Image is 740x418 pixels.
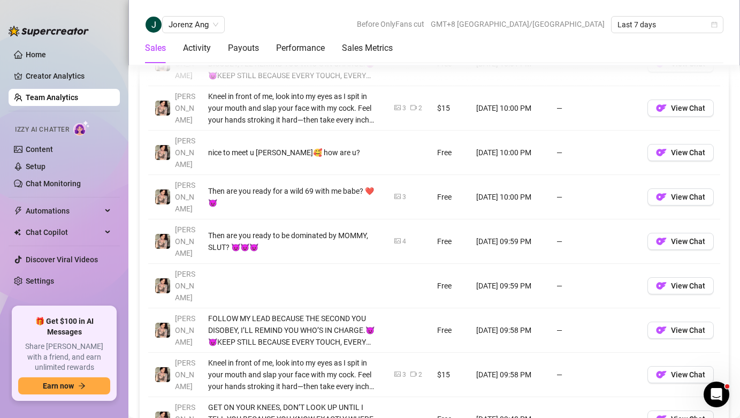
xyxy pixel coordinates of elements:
[431,131,470,175] td: Free
[26,179,81,188] a: Chat Monitoring
[617,17,717,33] span: Last 7 days
[647,233,714,250] button: OFView Chat
[431,219,470,264] td: Free
[647,107,714,115] a: OFView Chat
[155,323,170,338] img: Jenna
[145,42,166,55] div: Sales
[73,120,90,136] img: AI Chatter
[704,382,729,407] iframe: Intercom live chat
[43,382,74,390] span: Earn now
[470,175,550,219] td: [DATE] 10:00 PM
[15,125,69,135] span: Izzy AI Chatter
[656,103,667,113] img: OF
[228,42,259,55] div: Payouts
[470,264,550,308] td: [DATE] 09:59 PM
[208,90,382,126] div: Kneel in front of me, look into my eyes as I spit in your mouth and slap your face with my cock. ...
[656,192,667,202] img: OF
[208,357,382,392] div: Kneel in front of me, look into my eyes as I spit in your mouth and slap your face with my cock. ...
[394,193,401,200] span: picture
[18,341,110,373] span: Share [PERSON_NAME] with a friend, and earn unlimited rewards
[470,353,550,397] td: [DATE] 09:58 PM
[656,369,667,380] img: OF
[550,175,641,219] td: —
[342,42,393,55] div: Sales Metrics
[647,322,714,339] button: OFView Chat
[647,151,714,159] a: OFView Chat
[470,219,550,264] td: [DATE] 09:59 PM
[14,229,21,236] img: Chat Copilot
[647,329,714,337] a: OFView Chat
[26,162,45,171] a: Setup
[357,16,424,32] span: Before OnlyFans cut
[647,144,714,161] button: OFView Chat
[647,100,714,117] button: OFView Chat
[647,366,714,383] button: OFView Chat
[26,67,111,85] a: Creator Analytics
[78,382,86,390] span: arrow-right
[418,103,422,113] div: 2
[550,308,641,353] td: —
[671,326,705,335] span: View Chat
[431,308,470,353] td: Free
[470,308,550,353] td: [DATE] 09:58 PM
[26,202,102,219] span: Automations
[26,224,102,241] span: Chat Copilot
[647,277,714,294] button: OFView Chat
[550,264,641,308] td: —
[155,234,170,249] img: Jenna
[169,17,218,33] span: Jorenz Ang
[402,370,406,380] div: 3
[26,145,53,154] a: Content
[418,370,422,380] div: 2
[410,371,417,377] span: video-camera
[175,359,195,391] span: [PERSON_NAME]
[656,236,667,247] img: OF
[26,255,98,264] a: Discover Viral Videos
[647,373,714,382] a: OFView Chat
[647,62,714,71] a: OFView Chat
[26,93,78,102] a: Team Analytics
[155,101,170,116] img: Jenna
[656,325,667,336] img: OF
[431,353,470,397] td: $15
[155,278,170,293] img: Jenna
[647,240,714,248] a: OFView Chat
[208,185,382,209] div: Then are you ready for a wild 69 with me babe? ❤️😈
[402,237,406,247] div: 4
[175,314,195,346] span: [PERSON_NAME]
[394,104,401,111] span: picture
[394,238,401,244] span: picture
[671,193,705,201] span: View Chat
[470,131,550,175] td: [DATE] 10:00 PM
[394,371,401,377] span: picture
[647,284,714,293] a: OFView Chat
[431,264,470,308] td: Free
[656,147,667,158] img: OF
[402,192,406,202] div: 3
[175,270,195,302] span: [PERSON_NAME]
[18,377,110,394] button: Earn nowarrow-right
[711,21,718,28] span: calendar
[410,104,417,111] span: video-camera
[550,86,641,131] td: —
[155,145,170,160] img: Jenna
[18,316,110,337] span: 🎁 Get $100 in AI Messages
[155,189,170,204] img: Jenna
[550,219,641,264] td: —
[183,42,211,55] div: Activity
[647,188,714,206] button: OFView Chat
[470,86,550,131] td: [DATE] 10:00 PM
[671,282,705,290] span: View Chat
[276,42,325,55] div: Performance
[14,207,22,215] span: thunderbolt
[431,86,470,131] td: $15
[550,131,641,175] td: —
[656,280,667,291] img: OF
[431,175,470,219] td: Free
[208,147,382,158] div: nice to meet u [PERSON_NAME]🥰 how are u?
[671,104,705,112] span: View Chat
[208,313,382,348] div: FOLLOW MY LEAD BECAUSE THE SECOND YOU DISOBEY, I’LL REMIND YOU WHO’S IN CHARGE.😈😈KEEP STILL BECAU...
[175,92,195,124] span: [PERSON_NAME]
[647,195,714,204] a: OFView Chat
[550,353,641,397] td: —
